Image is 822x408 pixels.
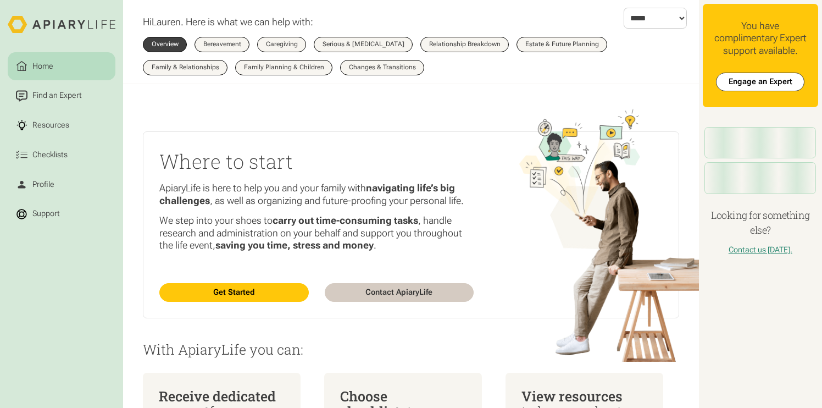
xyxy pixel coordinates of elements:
[420,37,509,52] a: Relationship Breakdown
[8,82,115,109] a: Find an Expert
[159,182,455,206] strong: navigating life’s big challenges
[143,342,679,357] p: With ApiaryLife you can:
[143,16,313,28] p: Hi . Here is what we can help with:
[31,179,57,190] div: Profile
[8,52,115,80] a: Home
[729,245,792,255] a: Contact us [DATE].
[143,60,227,75] a: Family & Relationships
[273,214,418,226] strong: carry out time-consuming tasks
[624,8,687,29] form: Locale Form
[716,73,804,91] a: Engage an Expert
[429,41,501,48] div: Relationship Breakdown
[8,200,115,228] a: Support
[244,64,324,71] div: Family Planning & Children
[31,208,62,220] div: Support
[203,41,241,48] div: Bereavement
[323,41,404,48] div: Serious & [MEDICAL_DATA]
[31,60,55,72] div: Home
[710,20,810,57] div: You have complimentary Expert support available.
[314,37,413,52] a: Serious & [MEDICAL_DATA]
[159,148,474,174] h2: Where to start
[31,90,84,102] div: Find an Expert
[703,208,818,238] h4: Looking for something else?
[152,64,219,71] div: Family & Relationships
[159,283,309,302] a: Get Started
[143,37,187,52] a: Overview
[8,141,115,169] a: Checklists
[257,37,306,52] a: Caregiving
[516,37,607,52] a: Estate & Future Planning
[215,239,374,251] strong: saving you time, stress and money
[521,387,623,405] span: View resources
[152,16,181,27] span: Lauren
[266,41,298,48] div: Caregiving
[349,64,416,71] div: Changes & Transitions
[525,41,599,48] div: Estate & Future Planning
[8,112,115,139] a: Resources
[31,149,70,161] div: Checklists
[325,283,474,302] a: Contact ApiaryLife
[31,119,71,131] div: Resources
[159,182,474,207] p: ApiaryLife is here to help you and your family with , as well as organizing and future-proofing y...
[235,60,332,75] a: Family Planning & Children
[340,60,424,75] a: Changes & Transitions
[8,171,115,199] a: Profile
[159,214,474,251] p: We step into your shoes to , handle research and administration on your behalf and support you th...
[195,37,249,52] a: Bereavement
